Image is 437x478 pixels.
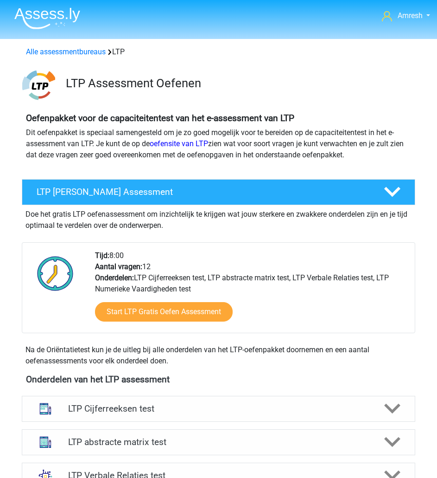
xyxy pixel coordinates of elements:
[33,430,57,454] img: abstracte matrices
[14,7,80,29] img: Assessly
[68,437,369,447] h4: LTP abstracte matrix test
[88,250,414,333] div: 8:00 12 LTP Cijferreeksen test, LTP abstracte matrix test, LTP Verbale Relaties test, LTP Numerie...
[22,69,55,102] img: ltp.png
[66,76,408,90] h3: LTP Assessment Oefenen
[95,302,233,322] a: Start LTP Gratis Oefen Assessment
[26,127,411,161] p: Dit oefenpakket is speciaal samengesteld om je zo goed mogelijk voor te bereiden op de capaciteit...
[18,396,419,422] a: cijferreeksen LTP Cijferreeksen test
[32,250,79,297] img: Klok
[22,205,415,231] div: Doe het gratis LTP oefenassessment om inzichtelijk te krijgen wat jouw sterkere en zwakkere onder...
[95,251,109,260] b: Tijd:
[18,429,419,455] a: abstracte matrices LTP abstracte matrix test
[26,47,106,56] a: Alle assessmentbureaus
[22,46,415,58] div: LTP
[95,273,134,282] b: Onderdelen:
[18,179,419,205] a: LTP [PERSON_NAME] Assessment
[68,403,369,414] h4: LTP Cijferreeksen test
[398,11,423,20] span: Amresh
[95,262,142,271] b: Aantal vragen:
[150,139,208,148] a: oefensite van LTP
[26,374,411,385] h4: Onderdelen van het LTP assessment
[382,10,430,21] a: Amresh
[22,344,415,367] div: Na de Oriëntatietest kun je de uitleg bij alle onderdelen van het LTP-oefenpakket doornemen en ee...
[33,397,57,421] img: cijferreeksen
[37,187,369,197] h4: LTP [PERSON_NAME] Assessment
[26,113,294,123] b: Oefenpakket voor de capaciteitentest van het e-assessment van LTP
